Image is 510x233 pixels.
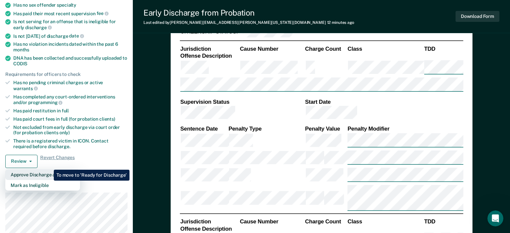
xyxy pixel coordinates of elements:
[66,172,133,199] button: Messages
[114,11,126,23] div: Close
[57,2,76,8] span: specialty
[78,11,91,24] img: Profile image for Rajan
[13,47,29,52] span: months
[13,116,127,122] div: Has paid court fees in full (for probation
[65,11,78,24] img: Profile image for Naomi
[304,125,347,133] th: Penalty Value
[487,210,503,226] iframe: Intercom live chat
[423,218,463,225] th: TDD
[5,169,80,191] div: Dropdown Menu
[13,41,127,53] div: Has no violation incidents dated within the past 6
[7,89,126,107] div: Send us a message
[40,155,75,168] span: Revert Changes
[13,70,120,81] p: How can we help?
[180,218,239,225] th: Jurisdiction
[13,61,27,66] span: CODIS
[143,8,354,18] div: Early Discharge from Probation
[13,94,127,105] div: Has completed any court-ordered interventions and/or
[13,108,127,114] div: Has paid restitution in
[48,144,70,149] span: discharge.
[13,12,50,23] img: logo
[13,19,127,30] div: Is not serving for an offense that is ineligible for early
[304,45,347,52] th: Charge Count
[304,218,347,225] th: Charge Count
[423,45,463,52] th: TDD
[90,11,104,24] img: Profile image for Kim
[180,45,239,52] th: Jurisdiction
[13,55,127,67] div: DNA has been collected and successfully uploaded to
[304,98,463,105] th: Start Date
[69,33,84,38] span: date
[13,2,127,8] div: Has no sex offender
[5,180,80,191] button: Mark as Ineligible
[13,125,127,136] div: Not excluded from early discharge via court order (for probation clients
[143,20,354,25] div: Last edited by [PERSON_NAME][EMAIL_ADDRESS][PERSON_NAME][US_STATE][DOMAIN_NAME]
[347,218,424,225] th: Class
[180,125,228,133] th: Sentence Date
[456,11,499,22] button: Download Form
[239,218,304,225] th: Cause Number
[13,86,38,91] span: warrants
[5,169,80,180] button: Approve Discharge and Forms
[180,225,239,232] th: Offense Description
[327,20,354,25] span: 12 minutes ago
[239,45,304,52] th: Cause Number
[13,138,127,149] div: There is a registered victim in ICON. Contact required before
[180,98,304,105] th: Supervision Status
[99,116,115,122] span: clients)
[97,11,109,16] span: fee
[14,95,111,102] div: Send us a message
[59,130,70,135] span: only)
[25,25,52,30] span: discharge
[347,45,424,52] th: Class
[228,125,304,133] th: Penalty Type
[5,155,38,168] button: Review
[88,189,111,193] span: Messages
[26,189,41,193] span: Home
[13,33,127,39] div: Is not [DATE] of discharge
[5,72,127,77] div: Requirements for officers to check
[347,125,463,133] th: Penalty Modifier
[13,47,120,70] p: Hi [PERSON_NAME] 👋
[13,11,127,17] div: Has paid their most recent supervision
[62,108,69,113] span: full
[13,80,127,91] div: Has no pending criminal charges or active
[28,100,62,105] span: programming
[180,52,239,60] th: Offense Description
